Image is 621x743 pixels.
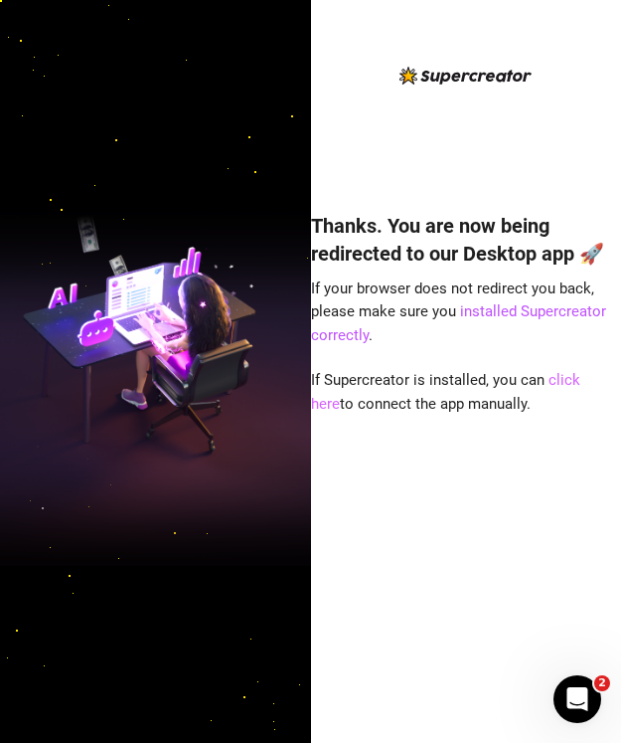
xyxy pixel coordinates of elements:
[594,675,610,691] span: 2
[311,279,606,344] span: If your browser does not redirect you back, please make sure you .
[311,302,606,344] a: installed Supercreator correctly
[311,371,580,413] span: If Supercreator is installed, you can to connect the app manually.
[399,67,532,85] img: logo-BBDzfeDw.svg
[311,371,580,413] a: click here
[553,675,601,723] iframe: Intercom live chat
